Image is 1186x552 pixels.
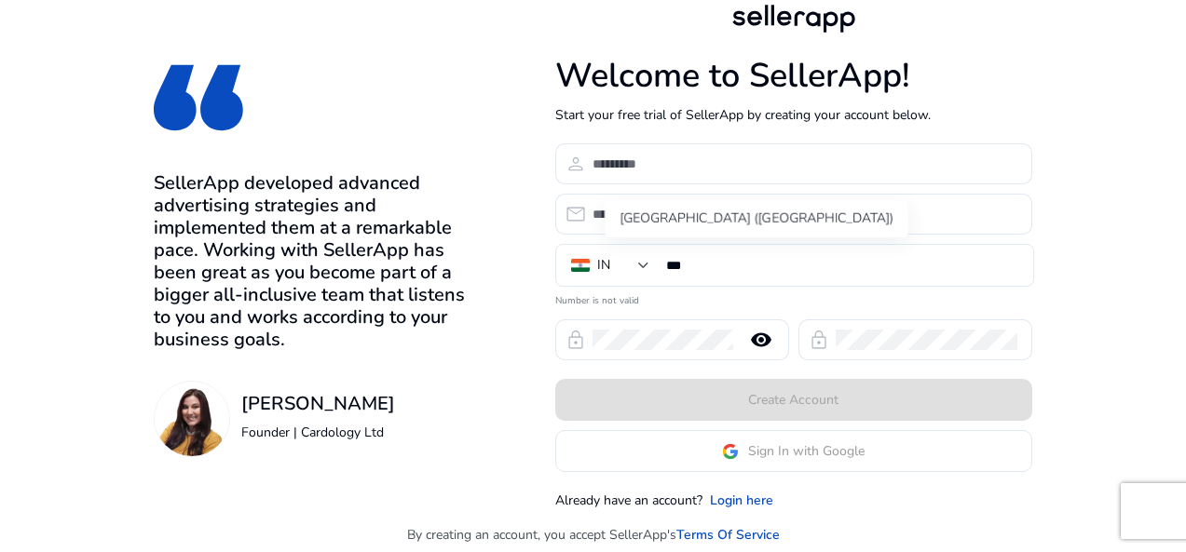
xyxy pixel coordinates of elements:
p: Start your free trial of SellerApp by creating your account below. [555,105,1032,125]
p: Founder | Cardology Ltd [241,423,395,442]
h3: SellerApp developed advanced advertising strategies and implemented them at a remarkable pace. Wo... [154,172,471,351]
mat-icon: remove_red_eye [739,329,784,351]
mat-error: Number is not valid [555,289,1032,308]
div: [GEOGRAPHIC_DATA] ([GEOGRAPHIC_DATA]) [605,200,908,237]
a: Login here [710,491,773,510]
span: lock [565,329,587,351]
div: IN [597,255,610,276]
a: Terms Of Service [676,525,780,545]
h1: Welcome to SellerApp! [555,56,1032,96]
span: email [565,203,587,225]
span: person [565,153,587,175]
span: lock [808,329,830,351]
p: Already have an account? [555,491,702,510]
h3: [PERSON_NAME] [241,393,395,415]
